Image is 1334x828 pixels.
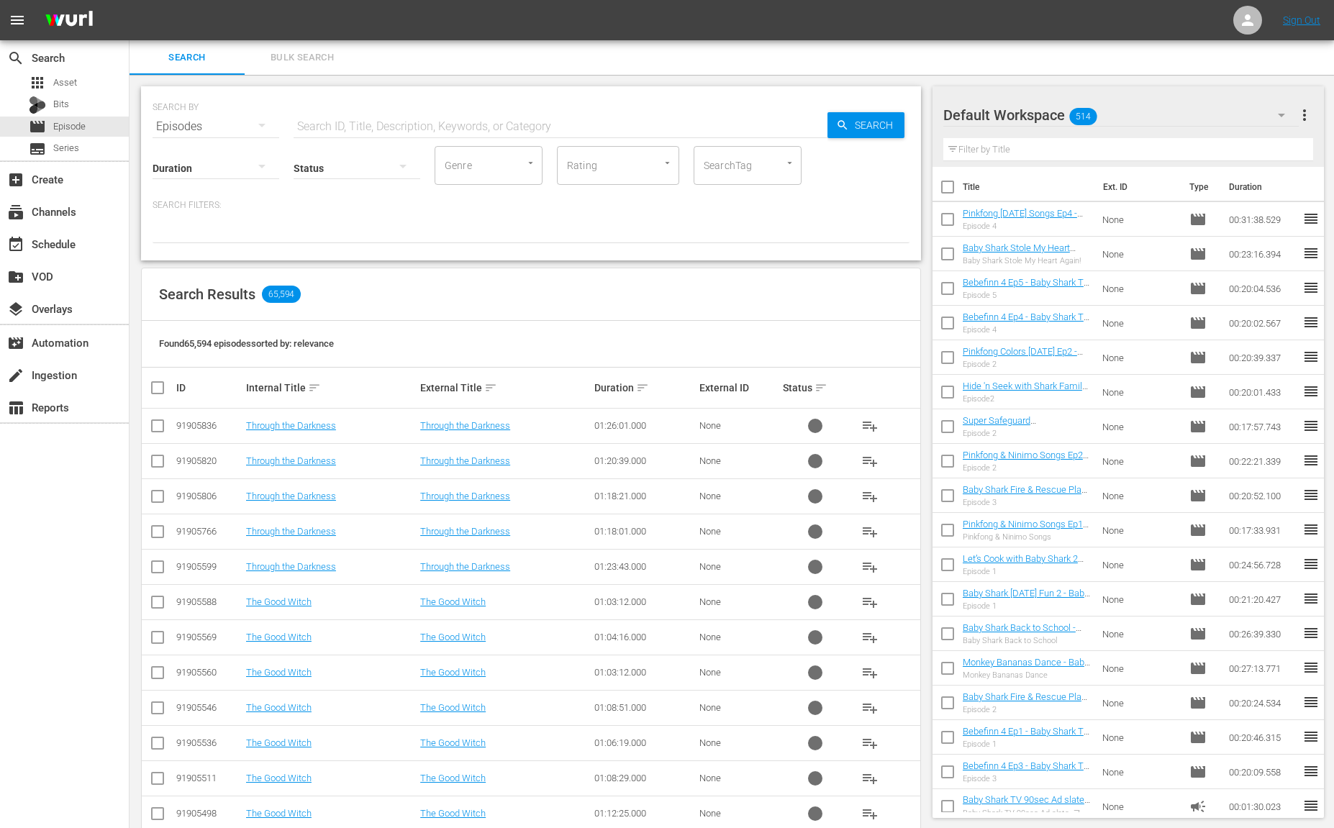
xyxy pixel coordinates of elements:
[1223,202,1302,237] td: 00:31:38.529
[963,726,1089,747] a: Bebefinn 4 Ep1 - Baby Shark TV - TRC2 - 202508
[159,338,334,349] span: Found 65,594 episodes sorted by: relevance
[594,808,694,819] div: 01:12:25.000
[594,455,694,466] div: 01:20:39.000
[246,808,312,819] a: The Good Witch
[1302,797,1320,814] span: reorder
[1223,686,1302,720] td: 00:20:24.534
[853,444,887,478] button: playlist_add
[963,394,1091,404] div: Episode2
[963,463,1091,473] div: Episode 2
[420,737,486,748] a: The Good Witch
[1223,375,1302,409] td: 00:20:01.433
[853,620,887,655] button: playlist_add
[594,526,694,537] div: 01:18:01.000
[29,118,46,135] span: Episode
[1296,106,1313,124] span: more_vert
[7,50,24,67] span: Search
[262,286,301,303] span: 65,594
[963,325,1091,335] div: Episode 4
[594,491,694,501] div: 01:18:21.000
[963,415,1076,447] a: Super Safeguard [PERSON_NAME] Ep2 - Baby Shark TV - TRC2 - 202509
[594,773,694,783] div: 01:08:29.000
[699,526,779,537] div: None
[963,670,1091,680] div: Monkey Bananas Dance
[1189,522,1207,539] span: Episode
[1283,14,1320,26] a: Sign Out
[853,514,887,549] button: playlist_add
[176,526,242,537] div: 91905766
[138,50,236,66] span: Search
[53,119,86,134] span: Episode
[53,76,77,90] span: Asset
[176,667,242,678] div: 91905560
[176,420,242,431] div: 91905836
[963,311,1089,333] a: Bebefinn 4 Ep4 - Baby Shark TV - TRC2 - 202509
[594,561,694,572] div: 01:23:43.000
[1181,167,1220,207] th: Type
[484,381,497,394] span: sort
[176,702,242,713] div: 91905546
[963,808,1091,819] div: Baby Shark TV 90sec Ad slate_글로벌 앱 홍보 영상 프린세스 앱 ([DATE]~[DATE])
[1302,659,1320,676] span: reorder
[963,636,1091,645] div: Baby Shark Back to School
[1223,306,1302,340] td: 00:20:02.567
[963,450,1089,471] a: Pinkfong & Ninimo Songs Ep2 - Baby Shark TV - TRC2 - 202509
[861,664,879,681] span: playlist_add
[963,381,1088,413] a: Hide 'n Seek with Shark Family 5 Ep2 - Baby Shark TV - TRC2 - 202509
[963,588,1090,609] a: Baby Shark [DATE] Fun 2 - Baby Shark TV - TRC2 - 202508
[29,140,46,158] span: subtitles
[1302,728,1320,745] span: reorder
[1302,245,1320,262] span: reorder
[246,455,336,466] a: Through the Darkness
[1189,763,1207,781] span: Episode
[853,550,887,584] button: playlist_add
[1094,167,1181,207] th: Ext. ID
[1189,694,1207,711] span: Episode
[1097,582,1184,617] td: None
[1302,417,1320,435] span: reorder
[827,112,904,138] button: Search
[1097,513,1184,547] td: None
[1189,729,1207,746] span: Episode
[699,737,779,748] div: None
[1189,245,1207,263] span: Episode
[7,204,24,221] span: Channels
[861,699,879,716] span: playlist_add
[963,705,1091,714] div: Episode 2
[176,737,242,748] div: 91905536
[1302,383,1320,400] span: reorder
[963,277,1089,299] a: Bebefinn 4 Ep5 - Baby Shark TV - TRC2 - 202509
[1223,478,1302,513] td: 00:20:52.100
[963,167,1094,207] th: Title
[963,622,1089,644] a: Baby Shark Back to School - Baby Shark TV - TRC2 - 202508
[7,399,24,417] span: Reports
[1223,789,1302,824] td: 00:01:30.023
[1189,314,1207,332] span: Episode
[963,567,1091,576] div: Episode 1
[963,601,1091,611] div: Episode 1
[420,561,510,572] a: Through the Darkness
[1302,210,1320,227] span: reorder
[1097,651,1184,686] td: None
[1069,101,1097,132] span: 514
[53,141,79,155] span: Series
[699,632,779,642] div: None
[176,382,242,393] div: ID
[420,667,486,678] a: The Good Witch
[1302,486,1320,504] span: reorder
[861,523,879,540] span: playlist_add
[853,585,887,619] button: playlist_add
[1223,582,1302,617] td: 00:21:20.427
[176,808,242,819] div: 91905498
[420,808,486,819] a: The Good Witch
[1097,375,1184,409] td: None
[29,74,46,91] span: Asset
[420,596,486,607] a: The Good Witch
[963,657,1090,678] a: Monkey Bananas Dance - Baby Shark TV - TRC2 - 202508
[7,367,24,384] span: Ingestion
[7,335,24,352] span: Automation
[849,112,904,138] span: Search
[699,382,779,393] div: External ID
[420,455,510,466] a: Through the Darkness
[1189,452,1207,470] span: Episode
